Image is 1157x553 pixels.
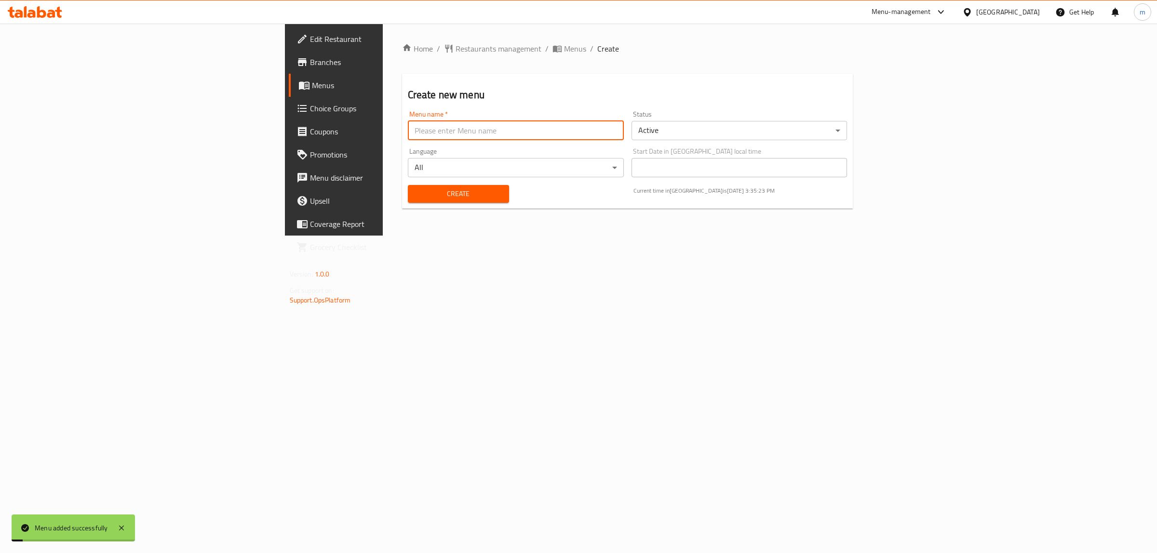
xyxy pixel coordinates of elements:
span: Grocery Checklist [310,241,471,253]
span: Coverage Report [310,218,471,230]
a: Upsell [289,189,478,212]
span: Branches [310,56,471,68]
li: / [545,43,549,54]
button: Create [408,185,509,203]
a: Menu disclaimer [289,166,478,189]
a: Menus [552,43,586,54]
div: All [408,158,624,177]
span: Menus [312,79,471,91]
a: Grocery Checklist [289,236,478,259]
a: Coverage Report [289,212,478,236]
span: 1.0.0 [315,268,330,280]
a: Support.OpsPlatform [290,294,351,306]
h2: Create new menu [408,88,848,102]
li: / [590,43,593,54]
div: Menu-management [872,6,931,18]
input: Please enter Menu name [408,121,624,140]
span: Edit Restaurant [310,33,471,45]
a: Promotions [289,143,478,166]
span: Create [597,43,619,54]
span: Create [416,188,501,200]
span: Choice Groups [310,103,471,114]
span: Get support on: [290,284,334,297]
nav: breadcrumb [402,43,853,54]
div: Menu added successfully [35,523,108,533]
a: Branches [289,51,478,74]
p: Current time in [GEOGRAPHIC_DATA] is [DATE] 3:35:23 PM [633,186,848,195]
span: Promotions [310,149,471,160]
a: Restaurants management [444,43,541,54]
span: Restaurants management [456,43,541,54]
a: Coupons [289,120,478,143]
a: Edit Restaurant [289,27,478,51]
div: Active [632,121,848,140]
span: Menu disclaimer [310,172,471,184]
div: [GEOGRAPHIC_DATA] [976,7,1040,17]
span: Coupons [310,126,471,137]
span: m [1140,7,1145,17]
a: Choice Groups [289,97,478,120]
a: Menus [289,74,478,97]
span: Menus [564,43,586,54]
span: Version: [290,268,313,280]
span: Upsell [310,195,471,207]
